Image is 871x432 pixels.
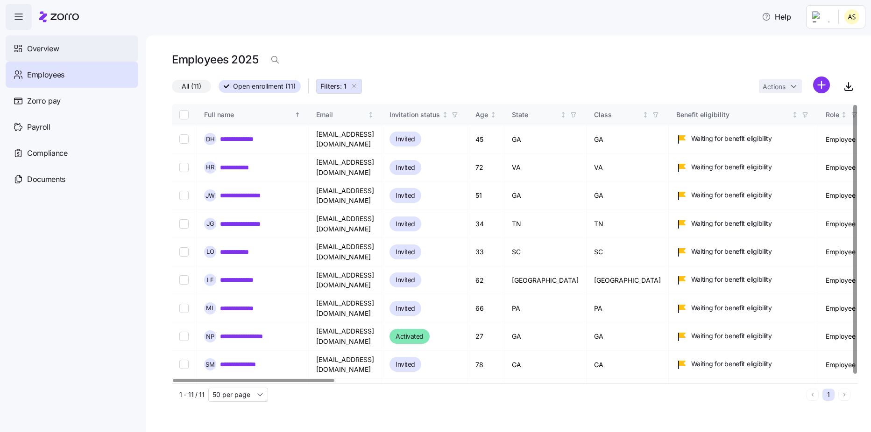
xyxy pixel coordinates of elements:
[316,110,366,120] div: Email
[368,111,374,118] div: Not sorted
[468,125,504,153] td: 45
[309,266,382,294] td: [EMAIL_ADDRESS][DOMAIN_NAME]
[206,334,214,340] span: N P
[468,322,504,350] td: 27
[179,134,189,144] input: Select record 1
[587,104,669,125] th: ClassNot sorted
[207,277,214,283] span: L F
[389,110,440,120] div: Invitation status
[182,80,201,92] span: All (11)
[309,238,382,266] td: [EMAIL_ADDRESS][DOMAIN_NAME]
[27,147,68,159] span: Compliance
[826,110,839,120] div: Role
[594,110,641,120] div: Class
[818,266,867,294] td: Employee
[676,110,790,120] div: Benefit eligibility
[6,140,138,166] a: Compliance
[642,111,649,118] div: Not sorted
[587,294,669,322] td: PA
[762,11,791,22] span: Help
[179,304,189,313] input: Select record 7
[309,104,382,125] th: EmailNot sorted
[818,238,867,266] td: Employee
[475,110,488,120] div: Age
[504,351,587,379] td: GA
[179,219,189,229] input: Select record 4
[754,7,799,26] button: Help
[818,210,867,238] td: Employee
[442,111,448,118] div: Not sorted
[396,133,415,145] span: Invited
[691,219,772,228] span: Waiting for benefit eligibility
[691,247,772,256] span: Waiting for benefit eligibility
[504,238,587,266] td: SC
[818,294,867,322] td: Employee
[309,351,382,379] td: [EMAIL_ADDRESS][DOMAIN_NAME]
[560,111,567,118] div: Not sorted
[27,174,65,185] span: Documents
[309,153,382,181] td: [EMAIL_ADDRESS][DOMAIN_NAME]
[504,322,587,350] td: GA
[206,136,215,142] span: D H
[691,162,772,172] span: Waiting for benefit eligibility
[504,294,587,322] td: PA
[27,121,50,133] span: Payroll
[468,238,504,266] td: 33
[233,80,296,92] span: Open enrollment (11)
[669,104,818,125] th: Benefit eligibilityNot sorted
[587,153,669,181] td: VA
[468,266,504,294] td: 62
[320,82,347,91] span: Filters: 1
[838,389,850,401] button: Next page
[179,390,205,399] span: 1 - 11 / 11
[691,331,772,341] span: Waiting for benefit eligibility
[587,266,669,294] td: [GEOGRAPHIC_DATA]
[512,110,559,120] div: State
[813,77,830,93] svg: add icon
[27,69,64,81] span: Employees
[822,389,835,401] button: 1
[812,11,831,22] img: Employer logo
[504,182,587,210] td: GA
[468,294,504,322] td: 66
[759,79,802,93] button: Actions
[844,9,859,24] img: 25966653fc60c1c706604e5d62ac2791
[206,249,214,255] span: L O
[206,221,214,227] span: J G
[504,104,587,125] th: StateNot sorted
[587,238,669,266] td: SC
[807,389,819,401] button: Previous page
[504,125,587,153] td: GA
[6,166,138,192] a: Documents
[587,210,669,238] td: TN
[27,95,61,107] span: Zorro pay
[179,332,189,341] input: Select record 8
[468,104,504,125] th: AgeNot sorted
[763,84,786,90] span: Actions
[206,164,214,170] span: H R
[382,104,468,125] th: Invitation statusNot sorted
[841,111,847,118] div: Not sorted
[396,331,424,342] span: Activated
[309,322,382,350] td: [EMAIL_ADDRESS][DOMAIN_NAME]
[179,360,189,369] input: Select record 9
[468,182,504,210] td: 51
[205,362,215,368] span: S M
[587,351,669,379] td: GA
[818,351,867,379] td: Employee
[316,79,362,94] button: Filters: 1
[179,247,189,257] input: Select record 5
[396,359,415,370] span: Invited
[818,182,867,210] td: Employee
[818,104,867,125] th: RoleNot sorted
[490,111,496,118] div: Not sorted
[691,303,772,313] span: Waiting for benefit eligibility
[179,163,189,172] input: Select record 2
[587,125,669,153] td: GA
[468,351,504,379] td: 78
[309,210,382,238] td: [EMAIL_ADDRESS][DOMAIN_NAME]
[396,190,415,201] span: Invited
[179,275,189,285] input: Select record 6
[6,88,138,114] a: Zorro pay
[691,275,772,284] span: Waiting for benefit eligibility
